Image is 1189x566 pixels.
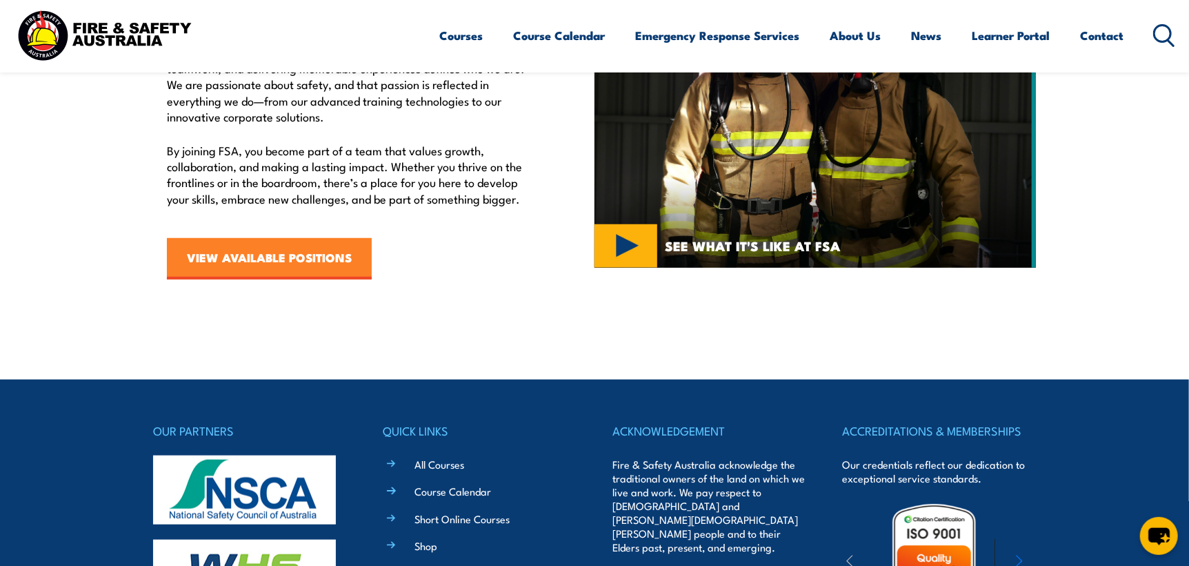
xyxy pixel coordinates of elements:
a: VIEW AVAILABLE POSITIONS [167,238,372,280]
a: About Us [830,17,881,54]
h4: ACKNOWLEDGEMENT [613,421,806,440]
a: All Courses [414,457,464,471]
a: Short Online Courses [414,511,510,526]
span: SEE WHAT IT'S LIKE AT FSA [665,240,841,252]
img: nsca-logo-footer [153,456,336,525]
a: Emergency Response Services [636,17,800,54]
h4: ACCREDITATIONS & MEMBERSHIPS [843,421,1036,440]
a: Shop [414,538,437,553]
a: Course Calendar [414,484,491,498]
p: Our credentials reflect our dedication to exceptional service standards. [843,458,1036,485]
p: By joining FSA, you become part of a team that values growth, collaboration, and making a lasting... [167,142,531,207]
p: Fire & Safety Australia acknowledge the traditional owners of the land on which we live and work.... [613,458,806,554]
button: chat-button [1140,517,1178,555]
a: Courses [440,17,483,54]
a: Learner Portal [972,17,1050,54]
h4: OUR PARTNERS [153,421,346,440]
a: News [912,17,942,54]
a: Contact [1081,17,1124,54]
h4: QUICK LINKS [383,421,576,440]
a: Course Calendar [514,17,606,54]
